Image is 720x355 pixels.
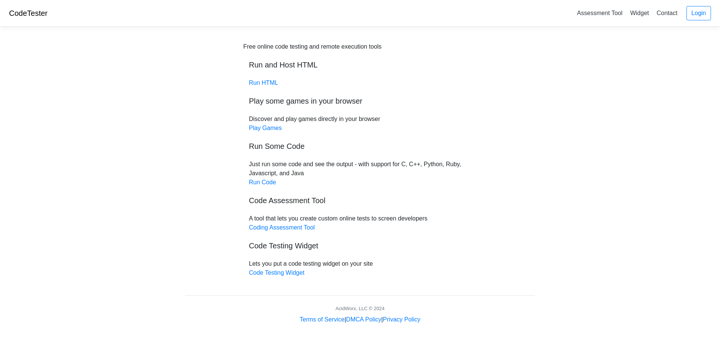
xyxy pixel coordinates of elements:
[249,80,278,86] a: Run HTML
[383,316,421,323] a: Privacy Policy
[346,316,381,323] a: DMCA Policy
[300,315,420,324] div: | |
[249,241,471,250] h5: Code Testing Widget
[574,7,625,19] a: Assessment Tool
[249,142,471,151] h5: Run Some Code
[627,7,652,19] a: Widget
[654,7,680,19] a: Contact
[249,96,471,106] h5: Play some games in your browser
[249,179,276,185] a: Run Code
[336,305,384,312] div: AcidWorx, LLC © 2024
[243,42,381,51] div: Free online code testing and remote execution tools
[249,224,315,231] a: Coding Assessment Tool
[9,9,47,17] a: CodeTester
[249,125,282,131] a: Play Games
[249,60,471,69] h5: Run and Host HTML
[249,269,304,276] a: Code Testing Widget
[243,42,477,277] div: Discover and play games directly in your browser Just run some code and see the output - with sup...
[300,316,345,323] a: Terms of Service
[249,196,471,205] h5: Code Assessment Tool
[686,6,711,20] a: Login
